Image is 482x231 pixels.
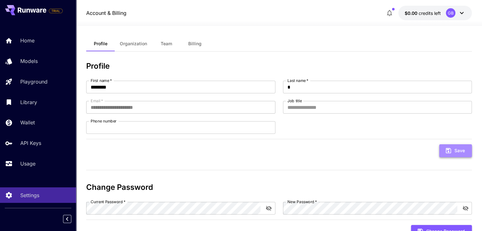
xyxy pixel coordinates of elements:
[49,7,63,15] span: Add your payment card to enable full platform functionality.
[91,118,117,124] label: Phone number
[188,41,202,47] span: Billing
[20,139,41,147] p: API Keys
[287,78,308,83] label: Last name
[94,41,107,47] span: Profile
[91,78,112,83] label: First name
[287,199,317,204] label: New Password
[263,203,274,214] button: toggle password visibility
[398,6,472,20] button: $0.00GB
[161,41,172,47] span: Team
[86,183,472,192] h3: Change Password
[20,78,48,85] p: Playground
[86,9,126,17] nav: breadcrumb
[20,37,35,44] p: Home
[460,203,471,214] button: toggle password visibility
[287,98,302,103] label: Job title
[20,160,35,167] p: Usage
[86,62,472,71] h3: Profile
[63,215,71,223] button: Collapse sidebar
[68,213,76,225] div: Collapse sidebar
[20,57,38,65] p: Models
[20,191,39,199] p: Settings
[446,8,455,18] div: GB
[49,9,62,13] span: TRIAL
[86,9,126,17] a: Account & Billing
[91,199,125,204] label: Current Password
[20,98,37,106] p: Library
[91,98,103,103] label: Email
[405,10,441,16] div: $0.00
[120,41,147,47] span: Organization
[419,10,441,16] span: credits left
[405,10,419,16] span: $0.00
[439,144,472,157] button: Save
[20,119,35,126] p: Wallet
